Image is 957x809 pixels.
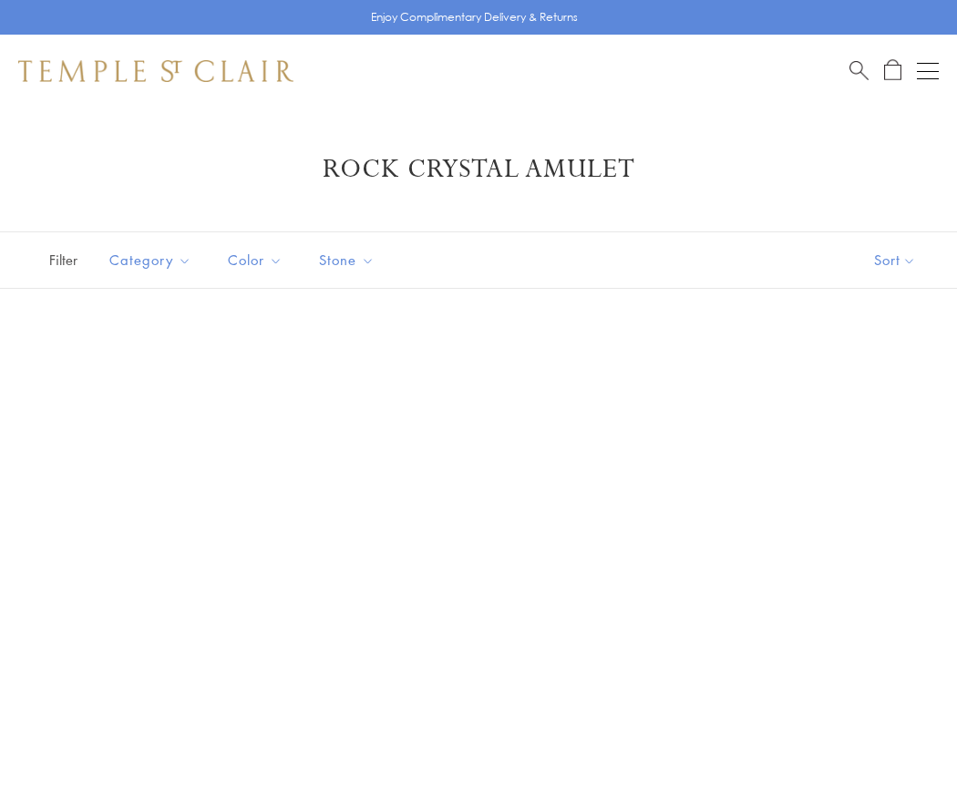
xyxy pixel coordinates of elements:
[371,8,578,26] p: Enjoy Complimentary Delivery & Returns
[219,249,296,271] span: Color
[884,59,901,82] a: Open Shopping Bag
[305,240,388,281] button: Stone
[849,59,869,82] a: Search
[214,240,296,281] button: Color
[917,60,939,82] button: Open navigation
[310,249,388,271] span: Stone
[46,153,911,186] h1: Rock Crystal Amulet
[96,240,205,281] button: Category
[100,249,205,271] span: Category
[833,232,957,288] button: Show sort by
[18,60,293,82] img: Temple St. Clair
